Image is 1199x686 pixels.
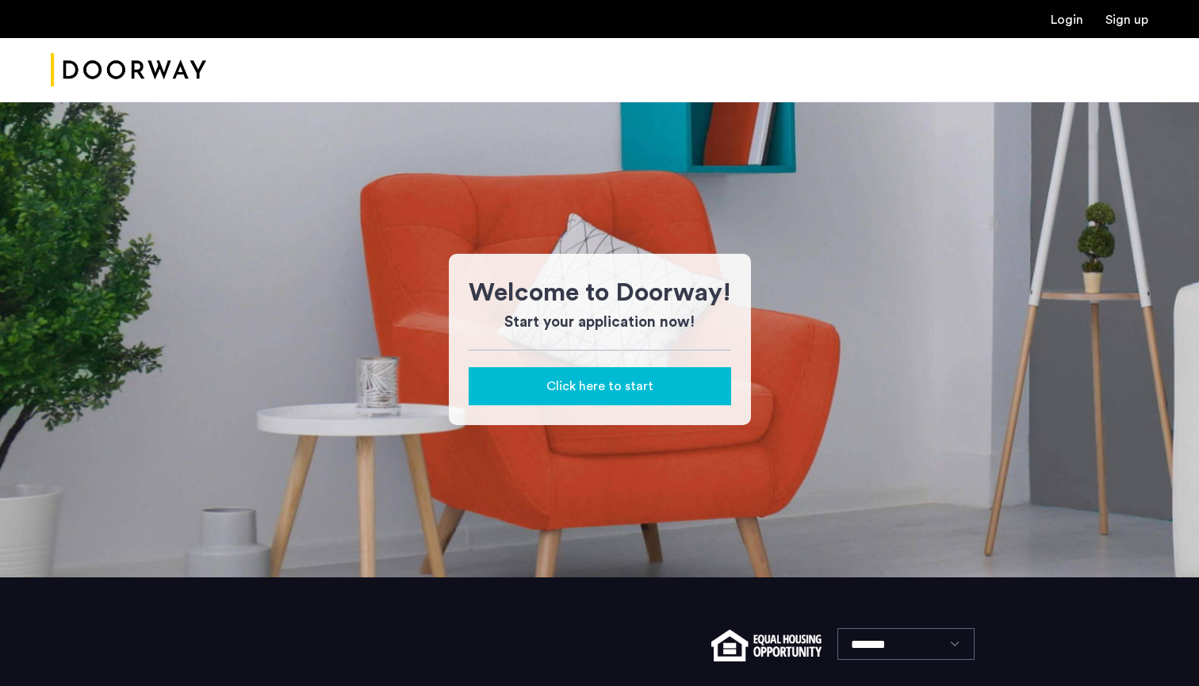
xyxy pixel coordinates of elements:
[469,367,731,405] button: button
[711,630,822,661] img: equal-housing.png
[469,312,731,334] h3: Start your application now!
[546,377,653,396] span: Click here to start
[837,628,975,660] select: Language select
[1051,13,1083,26] a: Login
[51,40,206,100] img: logo
[51,40,206,100] a: Cazamio Logo
[1105,13,1148,26] a: Registration
[469,274,731,312] h1: Welcome to Doorway!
